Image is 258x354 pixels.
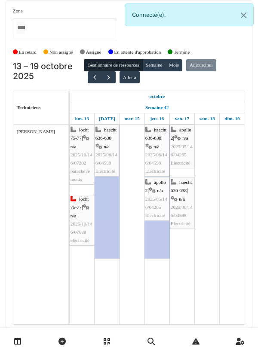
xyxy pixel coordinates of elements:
span: Electricité [145,213,165,218]
div: | [145,178,169,220]
button: Semaine [142,59,166,71]
a: 13 octobre 2025 [73,113,91,124]
span: 2025/05/146/04265 [171,144,193,157]
button: Gestionnaire de ressources [84,59,142,71]
span: locht 75-77 [71,127,89,140]
input: Tous [16,21,25,34]
a: Semaine 42 [143,102,171,113]
span: [PERSON_NAME] [17,129,55,134]
span: locht 75-77 [71,196,89,210]
div: | [171,178,193,228]
label: Zone [13,7,23,15]
a: 13 octobre 2025 [147,91,167,102]
span: haecht 636-638 [171,180,192,193]
span: n/a [182,135,188,140]
span: Electricité [95,168,115,174]
button: Close [234,4,253,27]
span: electricité [71,238,89,243]
label: Assigné [86,49,101,56]
span: haecht 636-638 [145,127,166,140]
span: n/a [71,144,77,149]
a: 19 octobre 2025 [222,113,242,124]
button: Précédent [88,71,102,84]
label: Non assigné [49,49,73,56]
span: parachèvements [71,168,90,182]
label: En retard [19,49,37,56]
a: 15 octobre 2025 [123,113,142,124]
button: Aujourd'hui [186,59,216,71]
h2: 13 – 19 octobre 2025 [13,61,84,82]
span: haecht 636-638 [95,127,117,140]
div: | [145,126,169,175]
button: Mois [166,59,183,71]
a: 18 octobre 2025 [197,113,217,124]
span: n/a [154,144,160,149]
span: 2025/06/146/04598 [145,152,167,165]
span: 2025/05/146/04265 [145,196,167,210]
a: 16 octobre 2025 [148,113,166,124]
span: 2025/06/146/04598 [171,204,193,218]
span: 2025/06/146/04598 [95,152,117,165]
span: Electricité [145,168,165,174]
label: Terminé [174,49,190,56]
span: apollo 2 [171,127,191,140]
div: | [71,126,93,183]
span: Electricité [171,160,190,165]
button: Suivant [101,71,116,84]
span: n/a [71,213,77,218]
div: Connecté(e). [125,3,254,26]
span: apollo 2 [145,180,166,193]
span: n/a [104,144,110,149]
span: Techniciens [17,105,41,110]
span: Electricité [171,221,190,226]
a: 14 octobre 2025 [97,113,117,124]
span: n/a [179,196,185,201]
span: 2025/10/146/07688 [71,221,92,235]
a: 17 octobre 2025 [173,113,192,124]
div: | [171,126,193,167]
div: | [95,126,118,175]
label: En attente d'approbation [114,49,161,56]
button: Aller à [120,71,140,83]
div: | [71,195,93,244]
span: n/a [157,188,163,193]
span: 2025/10/146/07202 [71,152,92,165]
